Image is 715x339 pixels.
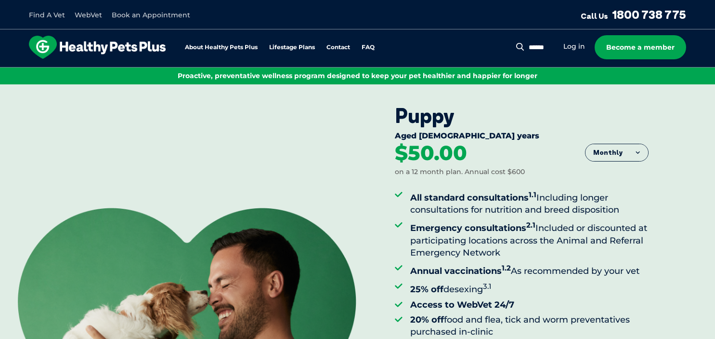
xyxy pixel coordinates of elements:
[395,167,525,177] div: on a 12 month plan. Annual cost $600
[410,219,649,259] li: Included or discounted at participating locations across the Animal and Referral Emergency Network
[563,42,585,51] a: Log in
[185,44,258,51] a: About Healthy Pets Plus
[29,36,166,59] img: hpp-logo
[410,284,443,295] strong: 25% off
[410,223,535,233] strong: Emergency consultations
[410,314,649,338] li: food and flea, tick and worm preventatives purchased in-clinic
[514,42,526,52] button: Search
[410,299,514,310] strong: Access to WebVet 24/7
[395,143,467,164] div: $50.00
[326,44,350,51] a: Contact
[502,263,511,272] sup: 1.2
[410,189,649,216] li: Including longer consultations for nutrition and breed disposition
[362,44,375,51] a: FAQ
[526,220,535,230] sup: 2.1
[529,190,536,199] sup: 1.1
[483,282,492,291] sup: 3.1
[410,266,511,276] strong: Annual vaccinations
[410,314,444,325] strong: 20% off
[595,35,686,59] a: Become a member
[112,11,190,19] a: Book an Appointment
[410,192,536,203] strong: All standard consultations
[29,11,65,19] a: Find A Vet
[581,11,608,21] span: Call Us
[178,71,537,80] span: Proactive, preventative wellness program designed to keep your pet healthier and happier for longer
[395,104,649,128] div: Puppy
[395,131,649,143] div: Aged [DEMOGRAPHIC_DATA] years
[581,7,686,22] a: Call Us1800 738 775
[585,144,648,162] button: Monthly
[269,44,315,51] a: Lifestage Plans
[410,280,649,296] li: desexing
[75,11,102,19] a: WebVet
[410,262,649,277] li: As recommended by your vet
